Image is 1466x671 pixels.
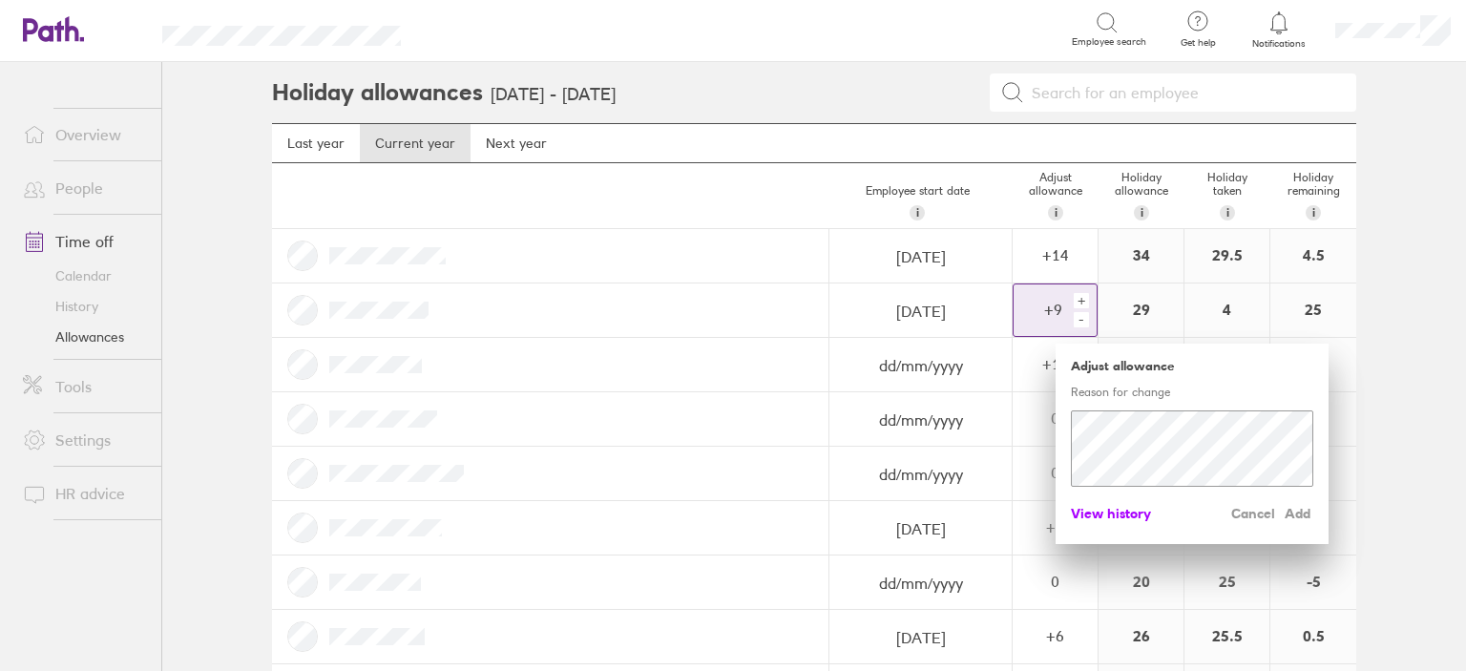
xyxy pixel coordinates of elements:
input: dd/mm/yyyy [830,611,1011,664]
h2: Holiday allowances [272,62,483,123]
a: Time off [8,222,161,261]
span: i [1312,205,1315,220]
div: 29 [1099,283,1183,337]
a: Notifications [1248,10,1310,50]
a: Tools [8,367,161,406]
div: 20 [1099,556,1183,609]
div: 29.5 [1184,229,1269,283]
input: dd/mm/yyyy [830,448,1011,501]
h5: Adjust allowance [1071,359,1313,373]
a: Overview [8,115,161,154]
input: dd/mm/yyyy [830,230,1011,283]
input: dd/mm/yyyy [830,393,1011,447]
button: Cancel [1231,498,1275,529]
div: Holiday remaining [1270,163,1356,228]
div: 4 [1184,283,1269,337]
input: dd/mm/yyyy [830,284,1011,338]
div: 25 [1184,556,1269,609]
div: -5 [1270,556,1356,609]
a: Calendar [8,261,161,291]
div: + [1074,293,1089,308]
button: Add [1275,498,1313,529]
div: - [1074,312,1089,327]
div: 0.5 [1270,610,1356,663]
input: dd/mm/yyyy [830,556,1011,610]
div: Search [452,20,501,37]
h3: [DATE] - [DATE] [491,85,616,105]
div: 4.5 [1270,229,1356,283]
div: 0 [1014,409,1097,427]
span: Add [1283,498,1313,529]
span: i [1141,205,1143,220]
input: dd/mm/yyyy [830,339,1011,392]
a: Last year [272,124,360,162]
a: History [8,291,161,322]
div: 34 [1099,229,1183,283]
div: + 9 [1014,301,1070,318]
span: Employee search [1072,36,1146,48]
div: + 1 [1014,518,1097,535]
span: i [1055,205,1058,220]
a: Current year [360,124,471,162]
span: Notifications [1248,38,1310,50]
div: 0 [1014,464,1097,481]
div: + 6 [1014,627,1097,644]
p: Reason for change [1071,385,1313,399]
div: 25.5 [1184,610,1269,663]
a: Allowances [8,322,161,352]
span: i [1226,205,1229,220]
a: Settings [8,421,161,459]
div: Holiday taken [1184,163,1270,228]
div: Adjust allowance [1013,163,1099,228]
input: Search for an employee [1024,74,1345,111]
div: Holiday allowance [1099,163,1184,228]
span: i [916,205,919,220]
a: HR advice [8,474,161,513]
div: + 14 [1014,246,1097,263]
a: People [8,169,161,207]
div: Employee start date [822,177,1013,228]
button: View history [1071,498,1151,529]
div: 0 [1014,573,1097,590]
div: 25 [1270,283,1356,337]
div: + 10 [1014,355,1097,372]
div: 26 [1099,610,1183,663]
input: dd/mm/yyyy [830,502,1011,556]
span: Get help [1167,37,1229,49]
a: Next year [471,124,562,162]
